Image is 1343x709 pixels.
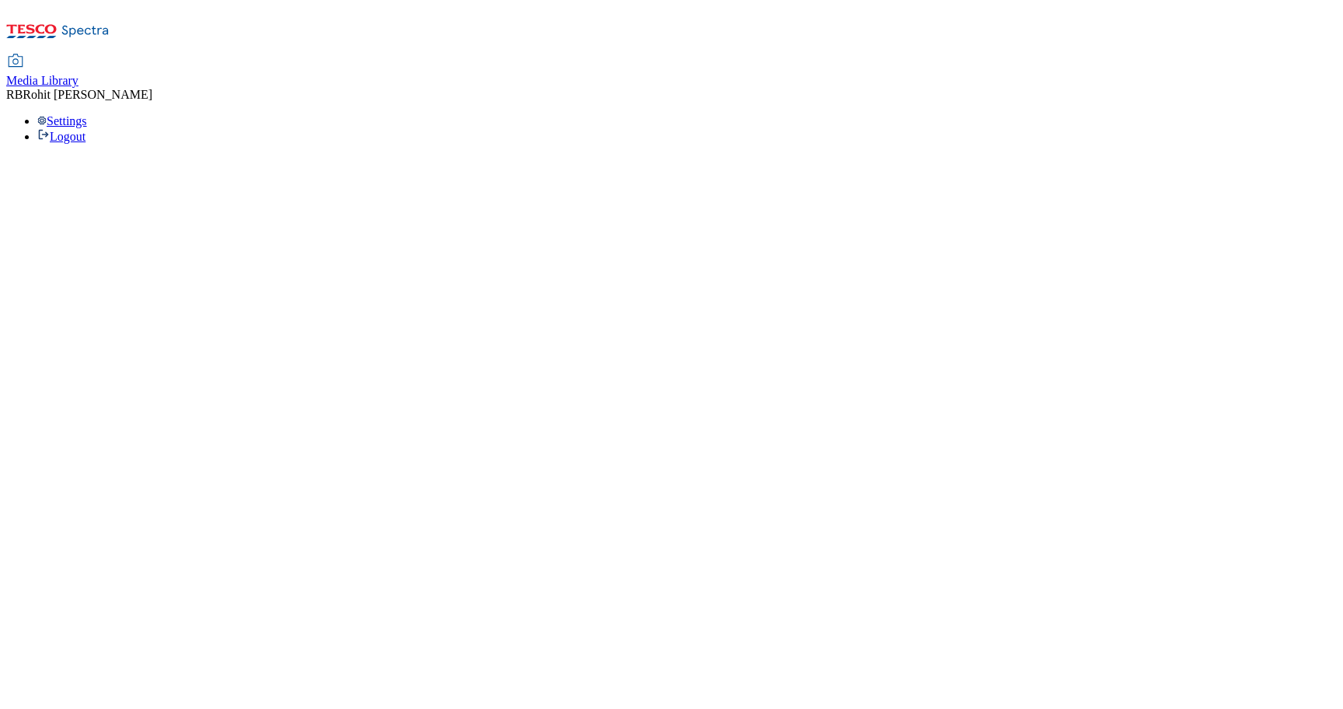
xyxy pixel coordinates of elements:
span: Rohit [PERSON_NAME] [23,88,152,101]
a: Logout [37,130,85,143]
span: Media Library [6,74,78,87]
a: Settings [37,114,87,127]
a: Media Library [6,55,78,88]
span: RB [6,88,23,101]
